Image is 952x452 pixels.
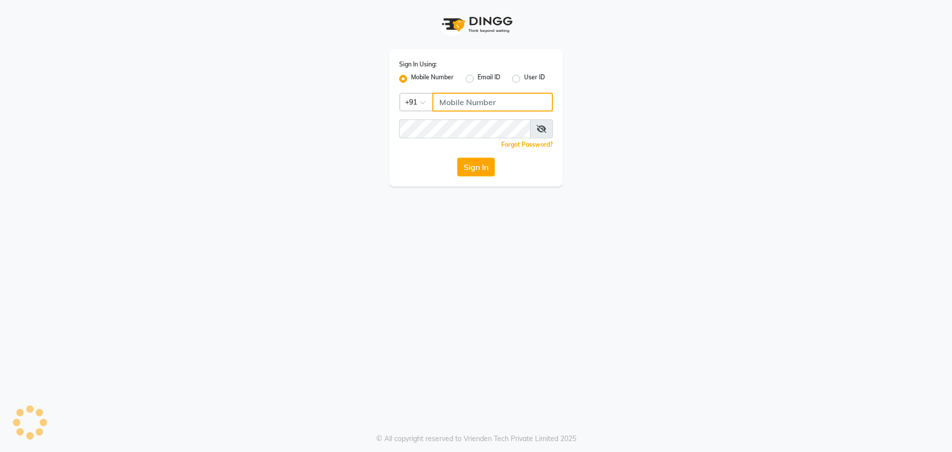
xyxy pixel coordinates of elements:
input: Username [399,119,531,138]
input: Username [432,93,553,112]
label: Email ID [477,73,500,85]
img: logo1.svg [436,10,516,39]
label: Sign In Using: [399,60,437,69]
label: Mobile Number [411,73,454,85]
a: Forgot Password? [501,141,553,148]
label: User ID [524,73,545,85]
button: Sign In [457,158,495,176]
